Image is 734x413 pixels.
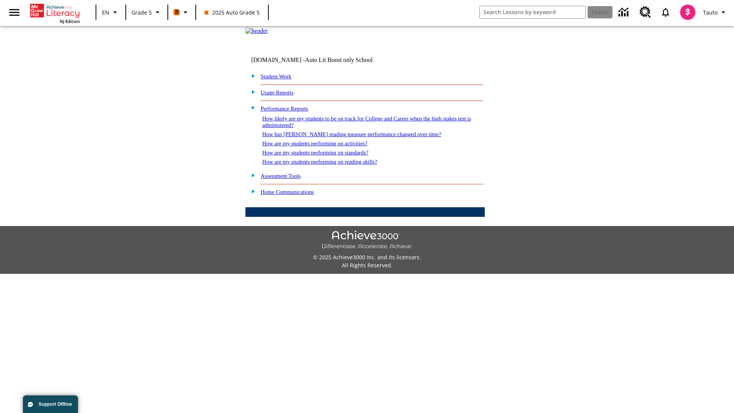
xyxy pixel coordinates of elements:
a: How are my students performing on activities? [262,140,367,146]
button: Support Offline [23,395,78,413]
img: Achieve3000 Differentiate Accelerate Achieve [322,231,412,250]
a: Resource Center, Will open in new tab [635,2,656,23]
button: Boost Class color is orange. Change class color [171,5,193,19]
img: plus.gif [247,188,255,195]
span: EN [102,8,109,16]
input: search field [480,6,585,18]
img: plus.gif [247,72,255,79]
span: Support Offline [39,402,72,407]
span: NJ Edition [60,18,80,24]
a: Assessment Tools [261,173,301,179]
img: avatar image [680,5,695,20]
img: header [245,28,268,34]
span: B [175,7,179,17]
button: Profile/Settings [700,5,731,19]
button: Select a new avatar [676,2,700,22]
button: Language: EN, Select a language [99,5,123,19]
img: minus.gif [247,104,255,111]
img: plus.gif [247,172,255,179]
a: How likely are my students to be on track for College and Career when the high stakes test is adm... [262,115,471,128]
a: How are my students performing on reading skills? [262,159,377,165]
button: Open side menu [3,1,26,24]
span: 2025 Auto Grade 5 [205,8,260,16]
a: Usage Reports [261,89,294,96]
img: plus.gif [247,88,255,95]
a: Notifications [656,2,676,22]
a: How are my students performing on standards? [262,150,369,156]
nobr: Auto Lit Boost only School [305,57,373,63]
div: Home [30,2,80,24]
td: [DOMAIN_NAME] - [251,57,392,63]
a: Home Communications [261,189,314,195]
span: Tauto [703,8,718,16]
a: Data Center [614,2,635,23]
a: Student Work [261,73,291,80]
span: Grade 5 [132,8,152,16]
a: Performance Reports [261,106,308,112]
a: How has [PERSON_NAME] reading measure performance changed over time? [262,131,441,137]
button: Grade: Grade 5, Select a grade [128,5,165,19]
